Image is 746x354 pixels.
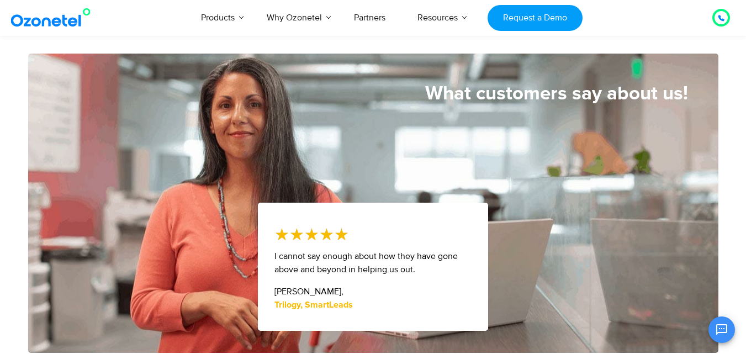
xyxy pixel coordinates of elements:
i: ★ [289,222,304,247]
i: ★ [319,222,334,247]
i: ★ [334,222,349,247]
i: ★ [304,222,319,247]
span: [PERSON_NAME], [274,286,343,297]
i: ★ [274,222,289,247]
button: Open chat [708,316,735,343]
h5: What customers say about us! [28,84,688,103]
strong: Trilogy, SmartLeads [274,300,353,309]
div: 5/5 [274,222,349,247]
span: I cannot say enough about how they have gone above and beyond in helping us out. [274,251,458,275]
a: Request a Demo [488,5,582,31]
